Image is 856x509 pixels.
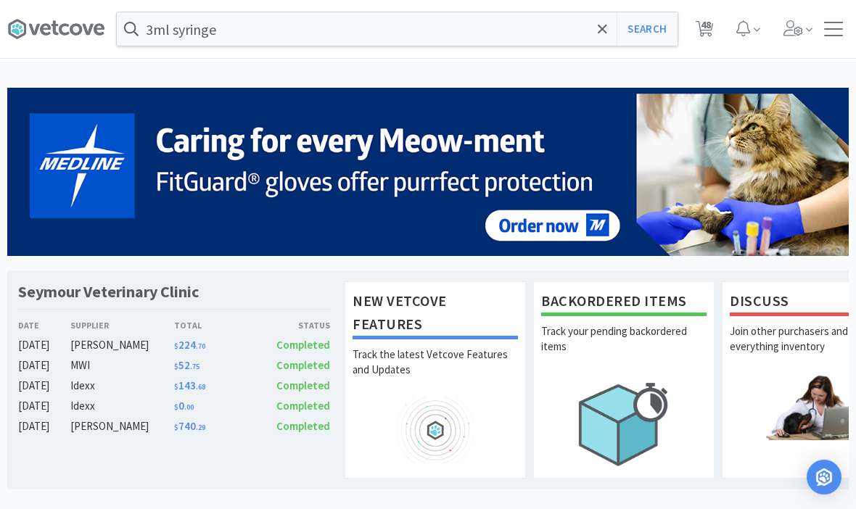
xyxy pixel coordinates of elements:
span: Completed [276,399,330,413]
div: Supplier [70,318,174,332]
span: . 70 [196,342,205,351]
span: 52 [174,358,199,372]
div: [PERSON_NAME] [70,336,174,354]
span: Completed [276,338,330,352]
span: $ [174,423,178,432]
img: hero_feature_roadmap.png [353,397,518,463]
a: [DATE]Idexx$0.00Completed [18,397,330,415]
h1: New Vetcove Features [353,289,518,339]
div: [PERSON_NAME] [70,418,174,435]
div: [DATE] [18,357,70,374]
span: $ [174,362,178,371]
span: . 75 [190,362,199,371]
div: Idexx [70,377,174,394]
span: Completed [276,378,330,392]
img: hero_backorders.png [541,374,707,473]
a: Backordered ItemsTrack your pending backordered items [533,281,715,479]
div: [DATE] [18,397,70,415]
a: 48 [690,25,720,38]
span: Completed [276,419,330,433]
span: 740 [174,419,205,433]
h1: Backordered Items [541,289,707,316]
span: . 68 [196,382,205,392]
span: . 00 [184,402,194,412]
div: Total [174,318,252,332]
a: [DATE][PERSON_NAME]$740.29Completed [18,418,330,435]
h1: Seymour Veterinary Clinic [18,281,199,302]
div: MWI [70,357,174,374]
a: [DATE]MWI$52.75Completed [18,357,330,374]
div: [DATE] [18,336,70,354]
div: [DATE] [18,418,70,435]
img: 5b85490d2c9a43ef9873369d65f5cc4c_481.png [7,88,849,256]
a: [DATE][PERSON_NAME]$224.70Completed [18,336,330,354]
p: Track the latest Vetcove Features and Updates [353,347,518,397]
div: [DATE] [18,377,70,394]
span: $ [174,402,178,412]
input: Search by item, sku, manufacturer, ingredient, size... [117,12,678,46]
span: 143 [174,378,205,392]
span: Completed [276,358,330,372]
div: Idexx [70,397,174,415]
a: [DATE]Idexx$143.68Completed [18,377,330,394]
span: . 29 [196,423,205,432]
button: Search [617,12,677,46]
p: Track your pending backordered items [541,323,707,374]
a: New Vetcove FeaturesTrack the latest Vetcove Features and Updates [345,281,526,479]
span: $ [174,382,178,392]
div: Date [18,318,70,332]
div: Open Intercom Messenger [807,460,841,494]
span: 0 [174,399,194,413]
div: Status [252,318,330,332]
span: $ [174,342,178,351]
span: 224 [174,338,205,352]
